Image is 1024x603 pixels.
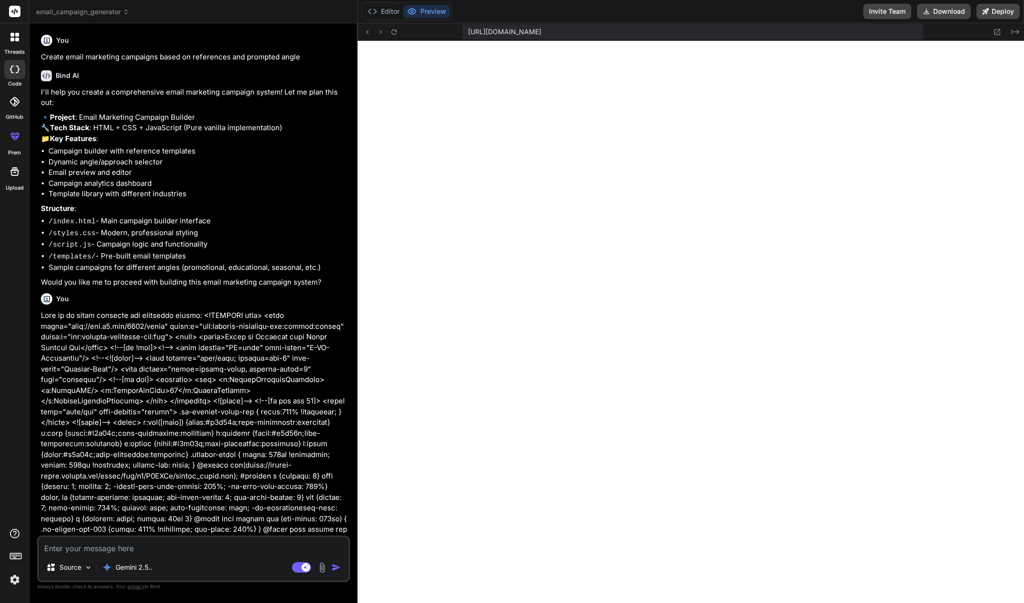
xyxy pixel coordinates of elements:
[56,294,69,304] h6: You
[49,218,96,226] code: /index.html
[36,7,129,17] span: email_campaign_generator
[49,167,348,178] li: Email preview and editor
[50,123,89,132] strong: Tech Stack
[41,112,348,144] p: 🔹 : Email Marketing Campaign Builder 🔧 : HTML + CSS + JavaScript (Pure vanilla implementation) 📁 :
[116,563,152,572] p: Gemini 2.5..
[6,184,24,192] label: Upload
[56,71,79,80] h6: Bind AI
[49,146,348,157] li: Campaign builder with reference templates
[317,562,328,573] img: attachment
[49,157,348,168] li: Dynamic angle/approach selector
[863,4,911,19] button: Invite Team
[41,203,348,214] p: :
[332,563,341,572] img: icon
[8,149,21,157] label: prem
[41,52,348,63] p: Create email marketing campaigns based on references and prompted angle
[84,564,92,572] img: Pick Models
[59,563,81,572] p: Source
[49,178,348,189] li: Campaign analytics dashboard
[4,48,25,56] label: threads
[49,189,348,200] li: Template library with different industries
[37,582,350,591] p: Always double-check its answers. Your in Bind
[6,113,23,121] label: GitHub
[56,36,69,45] h6: You
[49,216,348,228] li: - Main campaign builder interface
[976,4,1020,19] button: Deploy
[364,5,403,18] button: Editor
[41,204,74,213] strong: Structure
[358,41,1024,603] iframe: Preview
[468,27,541,37] span: [URL][DOMAIN_NAME]
[41,277,348,288] p: Would you like me to proceed with building this email marketing campaign system?
[127,584,145,589] span: privacy
[49,230,96,238] code: /styles.css
[49,239,348,251] li: - Campaign logic and functionality
[50,113,75,122] strong: Project
[102,563,112,572] img: Gemini 2.5 flash
[917,4,971,19] button: Download
[41,87,348,108] p: I'll help you create a comprehensive email marketing campaign system! Let me plan this out:
[50,134,96,143] strong: Key Features
[49,228,348,239] li: - Modern, professional styling
[49,241,91,249] code: /script.js
[403,5,450,18] button: Preview
[8,80,21,88] label: code
[49,253,96,261] code: /templates/
[7,572,23,588] img: settings
[49,262,348,273] li: Sample campaigns for different angles (promotional, educational, seasonal, etc.)
[49,251,348,263] li: - Pre-built email templates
